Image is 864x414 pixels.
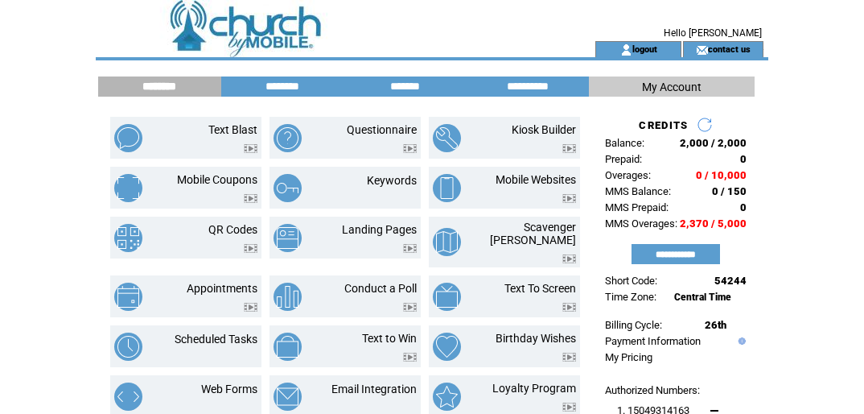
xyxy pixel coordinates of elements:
img: text-to-screen.png [433,283,461,311]
img: video.png [403,244,417,253]
img: video.png [244,144,257,153]
img: keywords.png [274,174,302,202]
img: text-blast.png [114,124,142,152]
span: Authorized Numbers: [605,384,700,396]
span: CREDITS [639,119,688,131]
img: mobile-websites.png [433,174,461,202]
a: QR Codes [208,223,257,236]
img: loyalty-program.png [433,383,461,411]
a: Landing Pages [342,223,417,236]
span: 54244 [714,275,747,287]
img: contact_us_icon.gif [696,43,708,56]
span: 0 [740,153,747,165]
img: video.png [562,194,576,203]
img: video.png [244,303,257,312]
a: Text Blast [208,123,257,136]
img: landing-pages.png [274,224,302,252]
img: video.png [562,303,576,312]
span: Short Code: [605,275,657,287]
img: video.png [244,194,257,203]
img: kiosk-builder.png [433,124,461,152]
a: Loyalty Program [492,382,576,395]
a: Payment Information [605,335,701,347]
span: MMS Prepaid: [605,201,669,213]
span: Time Zone: [605,291,656,303]
img: video.png [562,255,576,263]
a: Mobile Coupons [177,173,257,186]
img: video.png [244,244,257,253]
span: MMS Balance: [605,185,671,197]
span: 0 / 10,000 [696,169,747,181]
span: My Account [642,81,701,93]
a: Keywords [367,174,417,187]
a: Text To Screen [504,282,576,295]
span: Central Time [674,292,731,303]
a: Mobile Websites [496,173,576,186]
img: video.png [562,403,576,412]
span: 0 [740,201,747,213]
img: email-integration.png [274,383,302,411]
img: scheduled-tasks.png [114,333,142,361]
img: account_icon.gif [620,43,632,56]
img: scavenger-hunt.png [433,228,461,256]
img: help.gif [734,337,746,345]
span: 2,370 / 5,000 [680,217,747,230]
a: Scheduled Tasks [175,333,257,346]
a: Text to Win [362,332,417,345]
a: logout [632,43,657,54]
a: Appointments [187,282,257,295]
span: 0 / 150 [712,185,747,197]
img: questionnaire.png [274,124,302,152]
span: Overages: [605,169,651,181]
a: Kiosk Builder [512,123,576,136]
img: video.png [562,353,576,362]
img: video.png [403,144,417,153]
a: Web Forms [201,383,257,395]
span: Prepaid: [605,153,642,165]
img: video.png [403,353,417,362]
span: 2,000 / 2,000 [680,137,747,149]
img: mobile-coupons.png [114,174,142,202]
span: Billing Cycle: [605,319,662,331]
img: appointments.png [114,283,142,311]
a: contact us [708,43,751,54]
img: conduct-a-poll.png [274,283,302,311]
img: birthday-wishes.png [433,333,461,361]
span: MMS Overages: [605,217,677,230]
a: Birthday Wishes [496,332,576,345]
a: Conduct a Poll [344,282,417,295]
a: Scavenger [PERSON_NAME] [490,221,576,246]
a: Questionnaire [347,123,417,136]
img: video.png [403,303,417,312]
img: text-to-win.png [274,333,302,361]
span: Hello [PERSON_NAME] [664,27,762,39]
a: My Pricing [605,351,652,363]
span: Balance: [605,137,644,149]
img: qr-codes.png [114,224,142,252]
a: Email Integration [331,383,417,395]
img: video.png [562,144,576,153]
img: web-forms.png [114,383,142,411]
span: 26th [705,319,726,331]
